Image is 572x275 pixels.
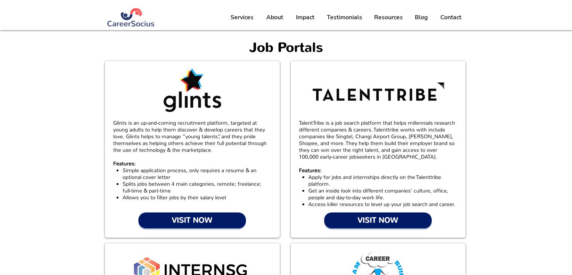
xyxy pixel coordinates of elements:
[249,38,323,57] span: Job Portals
[299,167,322,174] span: Features:
[437,8,465,27] p: Contact
[225,8,260,27] a: Services
[113,119,267,153] span: Glints is an up-and-coming recruitment platform, targeted at young adults to help them discover &...
[434,8,467,27] a: Contact
[370,8,407,27] p: Resources
[308,187,448,201] span: Get an inside look into different companies' culture, office, people and day-to-day work life.
[225,8,467,27] nav: Site
[409,8,434,27] a: Blog
[164,68,221,112] img: GLINTS_LOGO293.png
[138,212,246,228] a: VISIT NOW
[308,201,455,208] span: Access killer resources to level up your job search and career.
[411,8,432,27] p: Blog
[227,8,257,27] p: Services
[308,174,441,187] span: Apply for jobs and internships directly on the Talenttribe platform.
[368,8,409,27] a: Resources
[358,215,398,226] span: VISIT NOW
[323,8,366,27] p: Testimonials
[262,8,287,27] p: About
[113,160,136,167] span: Features:
[123,180,261,194] span: Splits jobs between 4 main categories, remote; freelance; full-time & part-time
[290,8,321,27] a: Impact
[299,119,455,160] span: TalentTribe is a job search platform that helps millennials research different companies & career...
[123,167,256,180] span: Simple application process, only requires a resume & an optional cover letter
[260,8,290,27] a: About
[107,8,155,27] img: Logo Blue (#283972) png.png
[312,82,444,105] img: talenttribe.png
[324,212,432,228] a: VISIT NOW
[292,8,318,27] p: Impact
[172,215,212,226] span: VISIT NOW
[321,8,368,27] a: Testimonials
[123,194,226,201] span: Allows you to filter jobs by their salary level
